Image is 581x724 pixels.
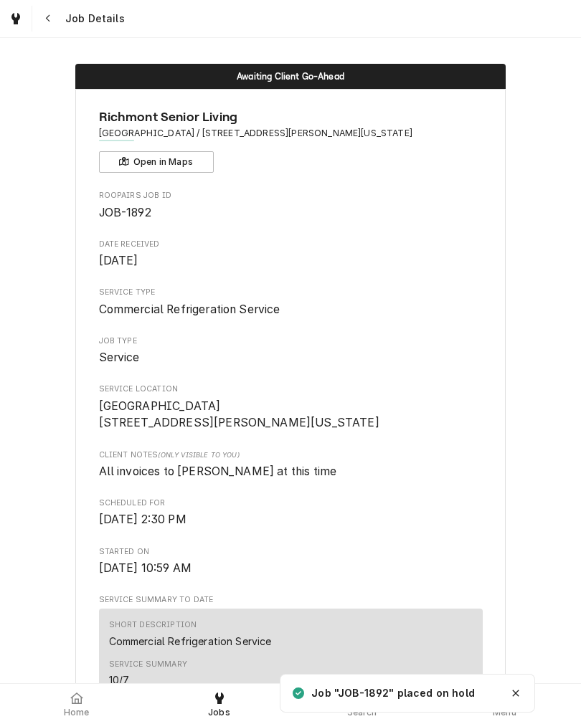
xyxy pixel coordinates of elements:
[99,303,280,316] span: Commercial Refrigeration Service
[237,72,344,81] span: Awaiting Client Go-Ahead
[99,465,337,478] span: All invoices to [PERSON_NAME] at this time
[99,190,483,201] span: Roopairs Job ID
[99,384,483,432] div: Service Location
[6,687,147,721] a: Home
[99,127,483,140] span: Address
[99,560,483,577] span: Started On
[99,398,483,432] span: Service Location
[99,561,192,575] span: [DATE] 10:59 AM
[99,287,483,298] span: Service Type
[158,451,239,459] span: (Only Visible to You)
[99,546,483,558] span: Started On
[99,349,483,366] span: Job Type
[99,449,483,480] div: [object Object]
[75,64,506,89] div: Status
[61,11,125,26] span: Job Details
[493,707,516,718] span: Menu
[208,707,230,718] span: Jobs
[99,497,483,509] span: Scheduled For
[109,634,272,649] div: Commercial Refrigeration Service
[99,252,483,270] span: Date Received
[99,287,483,318] div: Service Type
[99,108,483,173] div: Client Information
[99,513,186,526] span: [DATE] 2:30 PM
[99,301,483,318] span: Service Type
[109,619,197,631] div: Short Description
[64,707,90,718] span: Home
[347,707,377,718] span: Search
[99,497,483,528] div: Scheduled For
[99,204,483,222] span: Roopairs Job ID
[99,546,483,577] div: Started On
[109,672,473,718] div: 10/7 Return trip Remove old gear reducer on left side of ice cream machine. Install new part and ...
[311,686,476,700] div: Job "JOB-1892" placed on hold
[99,108,483,127] span: Name
[99,190,483,221] div: Roopairs Job ID
[99,151,214,173] button: Open in Maps
[99,254,138,267] span: [DATE]
[148,687,290,721] a: Jobs
[99,351,140,364] span: Service
[99,335,483,366] div: Job Type
[99,463,483,480] span: [object Object]
[99,511,483,528] span: Scheduled For
[35,6,61,32] button: Navigate back
[99,239,483,270] div: Date Received
[99,384,483,395] span: Service Location
[99,449,483,461] span: Client Notes
[99,206,151,219] span: JOB-1892
[99,239,483,250] span: Date Received
[99,399,379,430] span: [GEOGRAPHIC_DATA] [STREET_ADDRESS][PERSON_NAME][US_STATE]
[3,6,29,32] a: Go to Jobs
[109,659,187,670] div: Service Summary
[99,335,483,347] span: Job Type
[99,594,483,606] span: Service Summary To Date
